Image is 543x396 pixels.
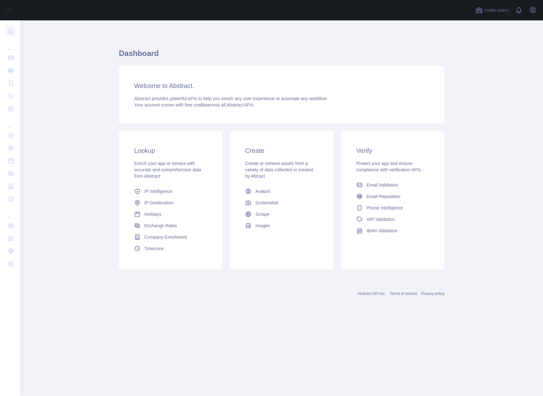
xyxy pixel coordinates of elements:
a: Avatars [243,186,320,197]
div: ... [5,116,15,128]
span: Create or retrieve assets from a variety of data collected or created by Abtract [245,161,313,179]
span: IP Geolocation [144,200,174,206]
a: Email Reputation [354,191,432,202]
span: Invite users [484,7,509,14]
h3: Lookup [134,146,207,155]
a: Phone Intelligence [354,202,432,214]
h1: Dashboard [119,48,444,64]
a: Exchange Rates [132,220,210,231]
span: Email Validation [367,182,398,188]
span: Abstract provides powerful APIs to help you enrich any user experience or automate any workflow. [134,96,328,101]
span: Protect your app and ensure compliance with verification APIs [356,161,421,172]
span: Your account comes with across all Abstract APIs. [134,102,254,107]
a: Email Validation [354,179,432,191]
span: IP Intelligence [144,188,172,195]
a: Privacy policy [421,291,444,296]
span: Enrich your app or service with accurate and comprehensive data from Abstract [134,161,201,179]
a: VAT Validation [354,214,432,225]
a: Terms of service [389,291,417,296]
h3: Welcome to Abstract. [134,81,429,90]
button: Invite users [474,5,510,15]
a: Holidays [132,208,210,220]
span: Avatars [255,188,270,195]
a: Company Enrichment [132,231,210,243]
span: VAT Validation [367,216,395,222]
a: Screenshot [243,197,320,208]
span: Timezone [144,245,164,252]
span: Images [255,222,270,229]
span: Company Enrichment [144,234,187,240]
span: free credits [185,102,207,107]
span: IBAN Validation [367,228,397,234]
a: Scrape [243,208,320,220]
span: Email Reputation [367,193,401,200]
div: ... [5,206,15,219]
a: Abstract API Inc. [358,291,386,296]
span: Screenshot [255,200,278,206]
span: Phone Intelligence [367,205,403,211]
a: Timezone [132,243,210,254]
a: IP Geolocation [132,197,210,208]
div: ... [5,38,15,51]
a: IBAN Validation [354,225,432,236]
h3: Verify [356,146,429,155]
a: Images [243,220,320,231]
span: Exchange Rates [144,222,177,229]
h3: Create [245,146,318,155]
span: Scrape [255,211,269,217]
span: Holidays [144,211,162,217]
a: IP Intelligence [132,186,210,197]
